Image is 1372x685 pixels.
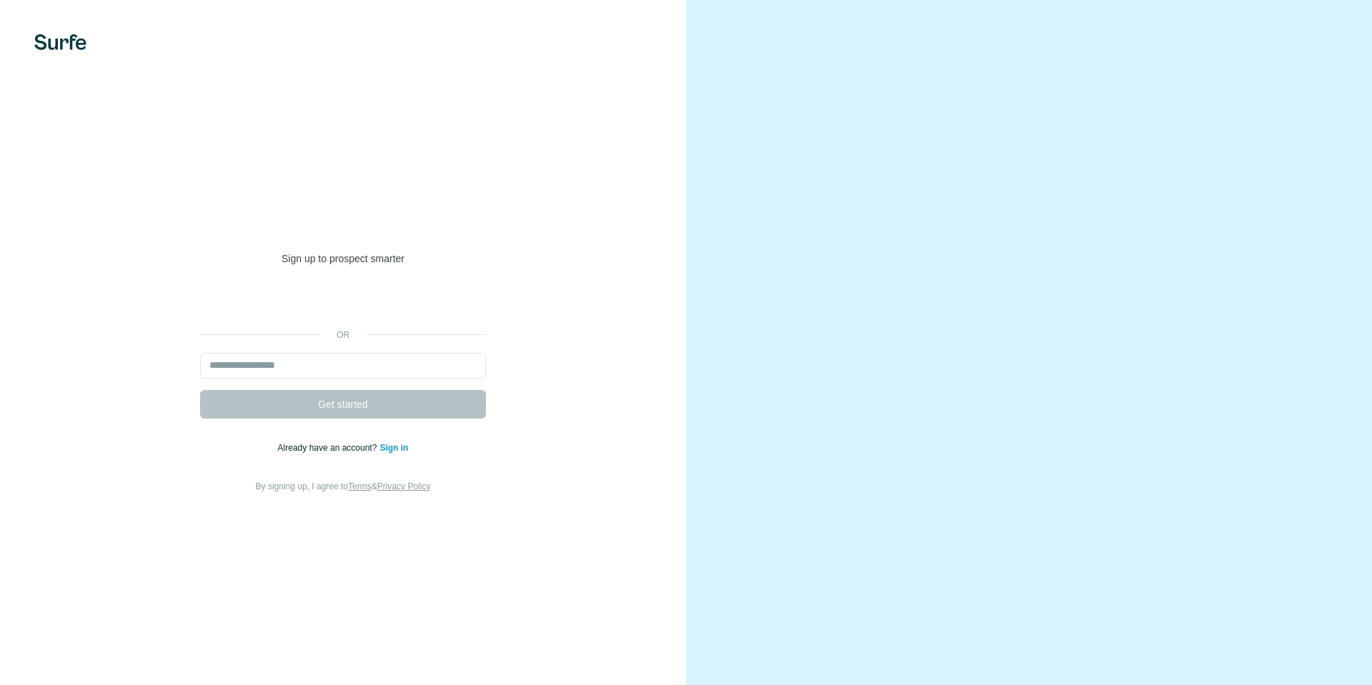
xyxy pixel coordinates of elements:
span: By signing up, I agree to & [256,481,431,491]
iframe: Botão "Fazer login com o Google" [193,287,493,319]
p: or [320,329,366,341]
p: Sign up to prospect smarter [200,251,486,266]
h1: Welcome to [GEOGRAPHIC_DATA] [200,191,486,249]
a: Terms [348,481,372,491]
span: Already have an account? [278,443,380,453]
img: Surfe's logo [34,34,86,50]
a: Sign in [379,443,408,453]
a: Privacy Policy [377,481,431,491]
